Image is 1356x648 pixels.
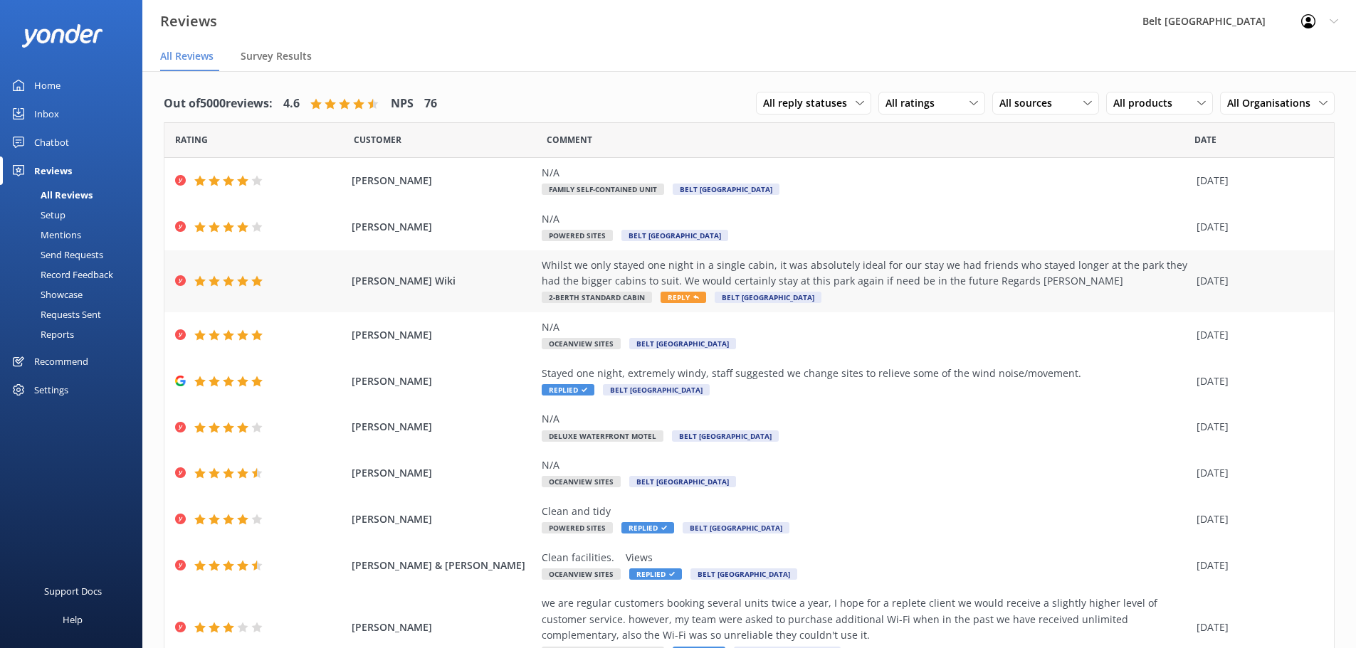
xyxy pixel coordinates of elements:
[9,225,81,245] div: Mentions
[34,156,72,185] div: Reviews
[542,550,1189,565] div: Clean facilities. Views
[9,265,142,285] a: Record Feedback
[9,245,142,265] a: Send Requests
[352,219,535,235] span: [PERSON_NAME]
[547,133,592,147] span: Question
[1197,373,1316,389] div: [DATE]
[673,184,779,195] span: Belt [GEOGRAPHIC_DATA]
[672,430,779,442] span: Belt [GEOGRAPHIC_DATA]
[352,273,535,289] span: [PERSON_NAME] Wiki
[34,128,69,156] div: Chatbot
[542,319,1189,335] div: N/A
[1197,327,1316,343] div: [DATE]
[1197,273,1316,289] div: [DATE]
[542,292,652,303] span: 2-Berth Standard Cabin
[9,324,142,344] a: Reports
[1113,95,1181,111] span: All products
[34,71,61,100] div: Home
[175,133,208,147] span: Date
[542,595,1189,643] div: we are regular customers booking several units twice a year, I hope for a replete client we would...
[1194,133,1216,147] span: Date
[542,211,1189,227] div: N/A
[9,225,142,245] a: Mentions
[354,133,401,147] span: Date
[542,568,621,580] span: Oceanview Sites
[629,568,682,580] span: Replied
[542,165,1189,181] div: N/A
[1227,95,1319,111] span: All Organisations
[63,605,83,634] div: Help
[661,292,706,303] span: Reply
[542,430,663,442] span: Deluxe Waterfront Motel
[603,384,710,395] span: Belt [GEOGRAPHIC_DATA]
[352,173,535,188] span: [PERSON_NAME]
[542,184,664,195] span: Family Self-Contained Unit
[1197,173,1316,188] div: [DATE]
[391,95,414,113] h4: NPS
[241,49,312,63] span: Survey Results
[621,230,728,241] span: Belt [GEOGRAPHIC_DATA]
[1197,558,1316,573] div: [DATE]
[690,568,797,580] span: Belt [GEOGRAPHIC_DATA]
[542,257,1189,290] div: Whilst we only stayed one night in a single cabin, it was absolutely ideal for our stay we had fr...
[9,205,65,225] div: Setup
[9,185,142,205] a: All Reviews
[34,347,88,376] div: Recommend
[542,230,613,241] span: Powered Sites
[885,95,943,111] span: All ratings
[542,384,594,395] span: Replied
[352,620,535,635] span: [PERSON_NAME]
[542,504,1189,519] div: Clean and tidy
[9,185,93,205] div: All Reviews
[9,265,113,285] div: Record Feedback
[424,95,437,113] h4: 76
[352,465,535,481] span: [PERSON_NAME]
[352,373,535,389] span: [PERSON_NAME]
[9,285,142,304] a: Showcase
[9,245,103,265] div: Send Requests
[629,476,736,487] span: Belt [GEOGRAPHIC_DATA]
[629,338,736,349] span: Belt [GEOGRAPHIC_DATA]
[763,95,856,111] span: All reply statuses
[683,522,789,533] span: Belt [GEOGRAPHIC_DATA]
[34,100,59,128] div: Inbox
[542,457,1189,473] div: N/A
[9,304,101,324] div: Requests Sent
[1197,219,1316,235] div: [DATE]
[9,205,142,225] a: Setup
[160,10,217,33] h3: Reviews
[164,95,273,113] h4: Out of 5000 reviews:
[352,419,535,435] span: [PERSON_NAME]
[542,411,1189,427] div: N/A
[542,476,621,487] span: Oceanview Sites
[542,522,613,533] span: Powered Sites
[352,511,535,527] span: [PERSON_NAME]
[34,376,68,404] div: Settings
[1197,419,1316,435] div: [DATE]
[715,292,821,303] span: Belt [GEOGRAPHIC_DATA]
[1197,511,1316,527] div: [DATE]
[283,95,300,113] h4: 4.6
[352,558,535,573] span: [PERSON_NAME] & [PERSON_NAME]
[9,285,83,304] div: Showcase
[621,522,674,533] span: Replied
[21,24,103,48] img: yonder-white-logo.png
[1197,620,1316,635] div: [DATE]
[999,95,1061,111] span: All sources
[160,49,214,63] span: All Reviews
[9,304,142,324] a: Requests Sent
[542,338,621,349] span: Oceanview Sites
[352,327,535,343] span: [PERSON_NAME]
[542,366,1189,381] div: Stayed one night, extremely windy, staff suggested we change sites to relieve some of the wind no...
[1197,465,1316,481] div: [DATE]
[44,577,102,605] div: Support Docs
[9,324,74,344] div: Reports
